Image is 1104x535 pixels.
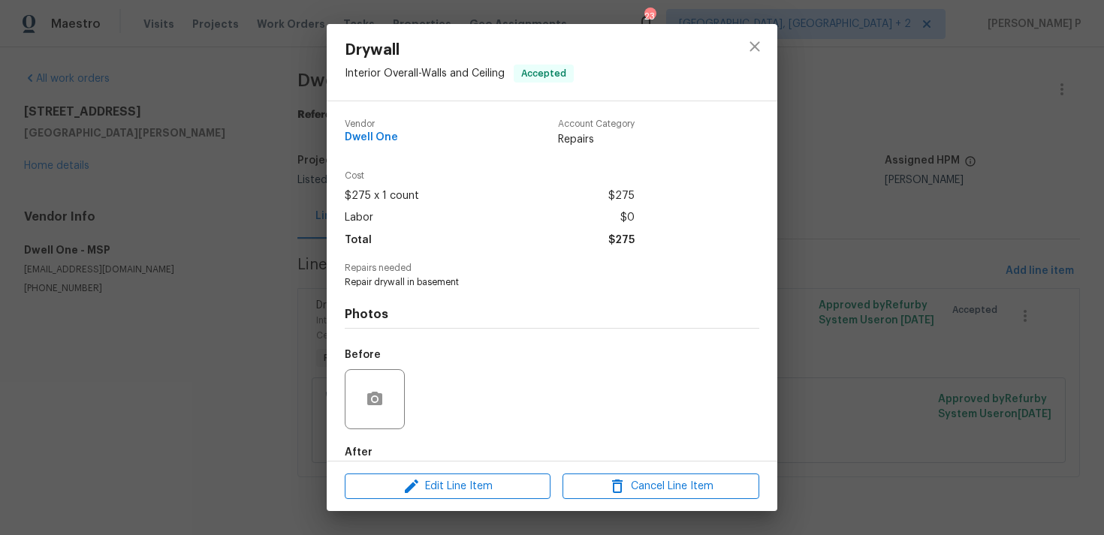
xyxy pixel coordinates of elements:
[345,276,718,289] span: Repair drywall in basement
[345,447,373,458] h5: After
[345,171,635,181] span: Cost
[345,42,574,59] span: Drywall
[608,230,635,251] span: $275
[620,207,635,229] span: $0
[345,132,398,143] span: Dwell One
[345,350,381,360] h5: Before
[515,66,572,81] span: Accepted
[345,68,505,79] span: Interior Overall - Walls and Ceiling
[345,307,759,322] h4: Photos
[644,9,655,24] div: 23
[558,119,635,129] span: Account Category
[563,473,759,500] button: Cancel Line Item
[567,477,755,496] span: Cancel Line Item
[345,119,398,129] span: Vendor
[345,207,373,229] span: Labor
[345,230,372,251] span: Total
[349,477,546,496] span: Edit Line Item
[345,185,419,207] span: $275 x 1 count
[608,185,635,207] span: $275
[737,29,773,65] button: close
[558,132,635,147] span: Repairs
[345,473,550,500] button: Edit Line Item
[345,263,759,273] span: Repairs needed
